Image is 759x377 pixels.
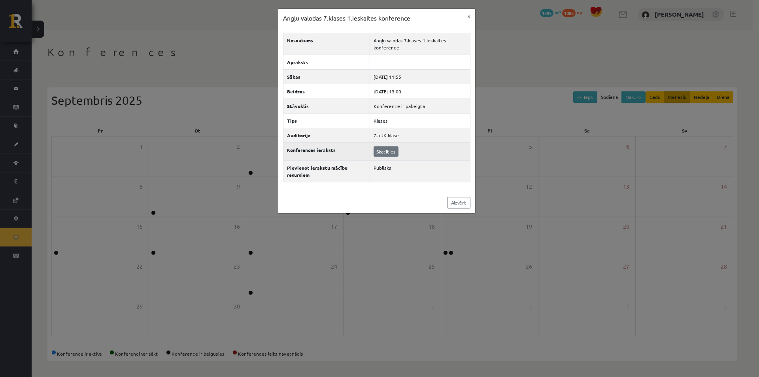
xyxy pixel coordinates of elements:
[370,113,470,128] td: Klases
[283,113,370,128] th: Tips
[370,160,470,182] td: Publisks
[283,160,370,182] th: Pievienot ierakstu mācību resursiem
[370,33,470,55] td: Angļu valodas 7.klases 1.ieskaites konference
[283,128,370,142] th: Auditorija
[370,99,470,113] td: Konference ir pabeigta
[447,197,470,208] a: Aizvērt
[374,146,398,157] a: Skatīties
[283,84,370,99] th: Beidzas
[283,142,370,160] th: Konferences ieraksts
[283,99,370,113] th: Stāvoklis
[283,55,370,69] th: Apraksts
[283,13,410,23] h3: Angļu valodas 7.klases 1.ieskaites konference
[283,33,370,55] th: Nosaukums
[370,84,470,99] td: [DATE] 13:00
[463,9,475,24] button: ×
[283,69,370,84] th: Sākas
[370,69,470,84] td: [DATE] 11:55
[370,128,470,142] td: 7.a JK klase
